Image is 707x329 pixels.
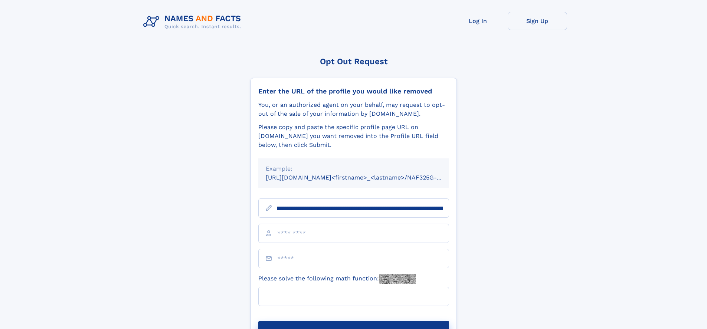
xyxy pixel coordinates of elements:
[508,12,567,30] a: Sign Up
[258,123,449,149] div: Please copy and paste the specific profile page URL on [DOMAIN_NAME] you want removed into the Pr...
[448,12,508,30] a: Log In
[140,12,247,32] img: Logo Names and Facts
[266,164,442,173] div: Example:
[266,174,463,181] small: [URL][DOMAIN_NAME]<firstname>_<lastname>/NAF325G-xxxxxxxx
[251,57,457,66] div: Opt Out Request
[258,101,449,118] div: You, or an authorized agent on your behalf, may request to opt-out of the sale of your informatio...
[258,87,449,95] div: Enter the URL of the profile you would like removed
[258,274,416,284] label: Please solve the following math function:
